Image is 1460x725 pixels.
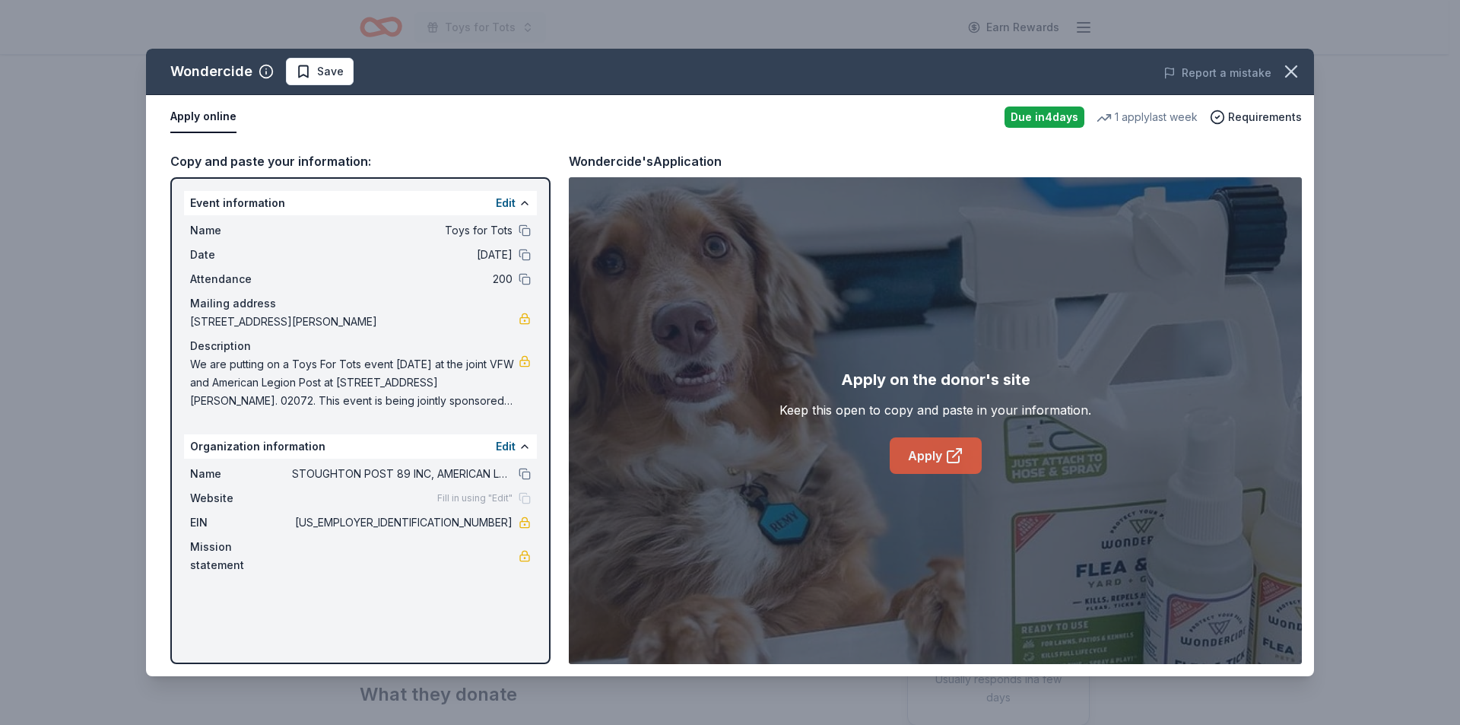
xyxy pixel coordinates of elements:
[190,538,292,574] span: Mission statement
[292,465,513,483] span: STOUGHTON POST 89 INC, AMERICAN LEGION
[190,465,292,483] span: Name
[1097,108,1198,126] div: 1 apply last week
[190,270,292,288] span: Attendance
[1005,107,1084,128] div: Due in 4 days
[170,59,252,84] div: Wondercide
[1228,108,1302,126] span: Requirements
[286,58,354,85] button: Save
[292,270,513,288] span: 200
[890,437,982,474] a: Apply
[170,151,551,171] div: Copy and paste your information:
[184,434,537,459] div: Organization information
[496,437,516,456] button: Edit
[496,194,516,212] button: Edit
[190,514,292,532] span: EIN
[190,355,519,410] span: We are putting on a Toys For Tots event [DATE] at the joint VFW and American Legion Post at [STRE...
[292,221,513,240] span: Toys for Tots
[170,101,236,133] button: Apply online
[190,489,292,507] span: Website
[1210,108,1302,126] button: Requirements
[184,191,537,215] div: Event information
[841,367,1030,392] div: Apply on the donor's site
[190,246,292,264] span: Date
[1163,64,1271,82] button: Report a mistake
[190,221,292,240] span: Name
[190,337,531,355] div: Description
[317,62,344,81] span: Save
[292,514,513,532] span: [US_EMPLOYER_IDENTIFICATION_NUMBER]
[437,492,513,504] span: Fill in using "Edit"
[569,151,722,171] div: Wondercide's Application
[190,313,519,331] span: [STREET_ADDRESS][PERSON_NAME]
[190,294,531,313] div: Mailing address
[292,246,513,264] span: [DATE]
[779,401,1091,419] div: Keep this open to copy and paste in your information.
